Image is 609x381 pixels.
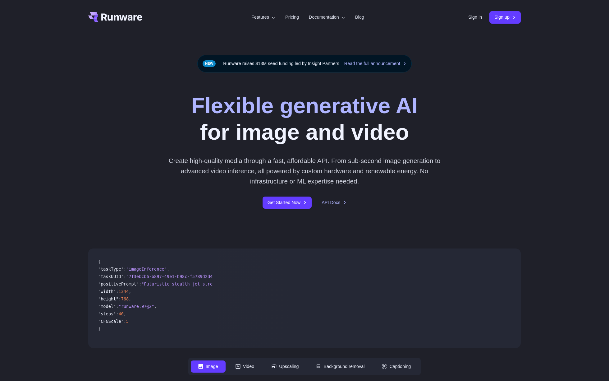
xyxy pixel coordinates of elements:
h1: for image and video [191,92,418,146]
a: Read the full announcement [344,60,406,67]
span: : [124,274,126,279]
span: "positivePrompt" [98,281,139,286]
p: Create high-quality media through a fast, affordable API. From sub-second image generation to adv... [166,156,443,187]
a: Sign in [468,14,482,21]
span: , [129,289,131,294]
a: Blog [355,14,364,21]
span: : [116,311,118,316]
button: Upscaling [264,360,306,373]
a: Go to / [88,12,142,22]
span: "CFGScale" [98,319,124,324]
span: 40 [118,311,123,316]
button: Background removal [309,360,372,373]
label: Documentation [309,14,345,21]
span: "taskUUID" [98,274,124,279]
span: "7f3ebcb6-b897-49e1-b98c-f5789d2d40d7" [126,274,223,279]
label: Features [251,14,275,21]
span: : [124,319,126,324]
span: "width" [98,289,116,294]
span: : [139,281,141,286]
span: 1344 [118,289,129,294]
button: Video [228,360,262,373]
span: "Futuristic stealth jet streaking through a neon-lit cityscape with glowing purple exhaust" [141,281,373,286]
span: "model" [98,304,116,309]
span: , [167,267,169,272]
a: API Docs [322,199,346,206]
button: Captioning [374,360,418,373]
span: , [154,304,157,309]
span: "taskType" [98,267,124,272]
span: { [98,259,101,264]
span: 768 [121,296,129,301]
a: Pricing [285,14,299,21]
span: , [129,296,131,301]
a: Get Started Now [263,197,312,209]
span: : [124,267,126,272]
span: 5 [126,319,129,324]
span: , [124,311,126,316]
a: Sign up [489,11,521,23]
span: "runware:97@2" [118,304,154,309]
strong: Flexible generative AI [191,93,418,118]
button: Image [191,360,226,373]
span: : [116,304,118,309]
span: : [116,289,118,294]
span: "height" [98,296,118,301]
span: "steps" [98,311,116,316]
div: Runware raises $13M seed funding led by Insight Partners [197,55,412,72]
span: "imageInference" [126,267,167,272]
span: } [98,326,101,331]
span: : [118,296,121,301]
